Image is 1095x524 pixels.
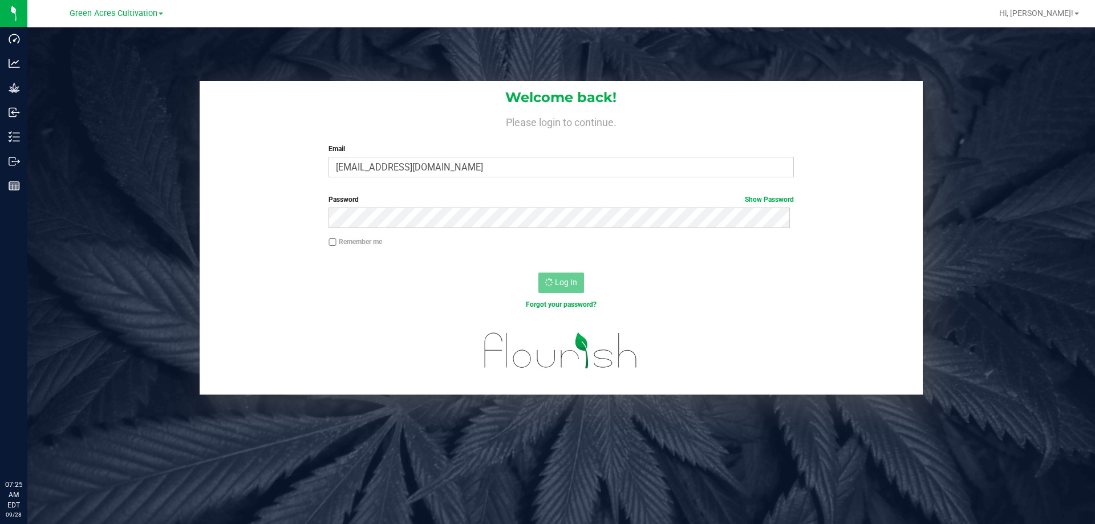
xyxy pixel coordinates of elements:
[9,156,20,167] inline-svg: Outbound
[328,237,382,247] label: Remember me
[9,131,20,143] inline-svg: Inventory
[9,107,20,118] inline-svg: Inbound
[471,322,651,380] img: flourish_logo.svg
[9,58,20,69] inline-svg: Analytics
[538,273,584,293] button: Log In
[5,480,22,510] p: 07:25 AM EDT
[70,9,157,18] span: Green Acres Cultivation
[328,144,793,154] label: Email
[328,238,336,246] input: Remember me
[328,196,359,204] span: Password
[9,33,20,44] inline-svg: Dashboard
[555,278,577,287] span: Log In
[526,300,597,308] a: Forgot your password?
[5,510,22,519] p: 09/28
[999,9,1073,18] span: Hi, [PERSON_NAME]!
[9,180,20,192] inline-svg: Reports
[745,196,794,204] a: Show Password
[200,90,923,105] h1: Welcome back!
[200,114,923,128] h4: Please login to continue.
[9,82,20,94] inline-svg: Grow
